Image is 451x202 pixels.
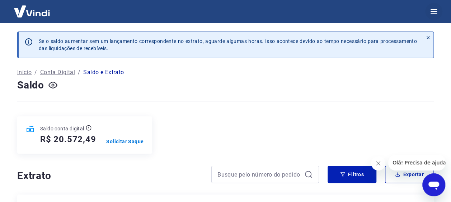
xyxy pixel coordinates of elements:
iframe: Botão para abrir a janela de mensagens [422,173,445,196]
input: Busque pelo número do pedido [217,169,301,180]
span: Olá! Precisa de ajuda? [4,5,60,11]
img: Vindi [9,0,55,22]
iframe: Mensagem da empresa [388,155,445,170]
p: / [34,68,37,77]
p: / [78,68,80,77]
button: Exportar [385,166,434,183]
p: Saldo e Extrato [83,68,124,77]
h4: Extrato [17,169,203,183]
p: Se o saldo aumentar sem um lançamento correspondente no extrato, aguarde algumas horas. Isso acon... [39,38,417,52]
a: Início [17,68,32,77]
button: Filtros [328,166,376,183]
iframe: Fechar mensagem [371,156,385,170]
h5: R$ 20.572,49 [40,134,96,145]
a: Conta Digital [40,68,75,77]
h4: Saldo [17,78,44,92]
a: Solicitar Saque [106,138,144,145]
p: Saldo conta digital [40,125,84,132]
